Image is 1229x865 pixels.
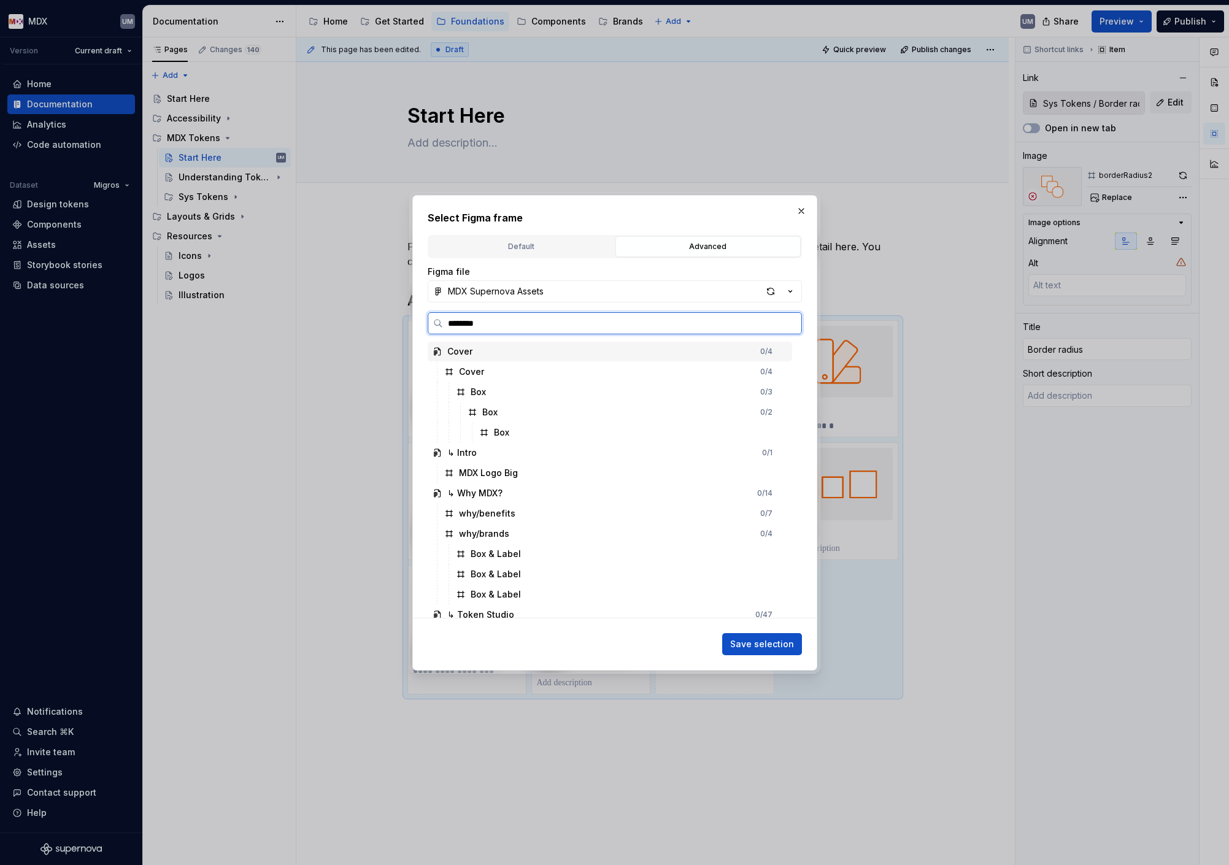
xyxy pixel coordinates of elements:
div: why/brands [459,528,509,540]
div: Box & Label [471,588,521,601]
div: MDX Supernova Assets [448,285,544,298]
div: Cover [459,366,484,378]
div: Default [433,240,610,253]
button: Save selection [722,633,802,655]
button: MDX Supernova Assets [428,280,802,302]
h2: Select Figma frame [428,210,802,225]
div: 0 / 4 [760,367,772,377]
div: Box [482,406,498,418]
div: ↳ Intro [447,447,477,459]
label: Figma file [428,266,470,278]
div: 0 / 47 [755,610,772,620]
div: 0 / 4 [760,529,772,539]
div: Box & Label [471,568,521,580]
div: Box [494,426,509,439]
div: Cover [447,345,472,358]
div: 0 / 2 [760,407,772,417]
div: 0 / 3 [760,387,772,397]
div: why/benefits [459,507,515,520]
div: 0 / 7 [760,509,772,518]
div: ↳ Token Studio [447,609,514,621]
div: MDX Logo Big [459,467,518,479]
div: 0 / 14 [757,488,772,498]
div: Advanced [620,240,796,253]
span: Save selection [730,638,794,650]
div: 0 / 4 [760,347,772,356]
div: Box & Label [471,548,521,560]
div: Box [471,386,486,398]
div: ↳ Why MDX? [447,487,503,499]
div: 0 / 1 [762,448,772,458]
